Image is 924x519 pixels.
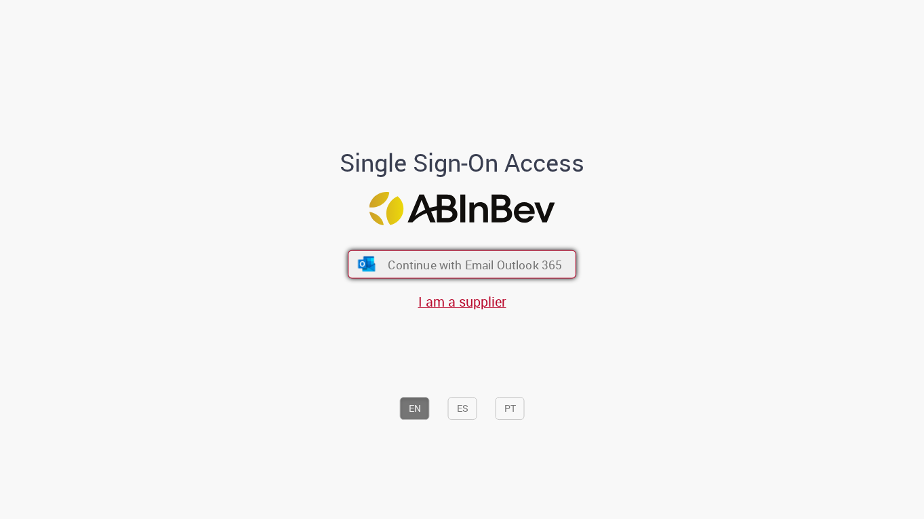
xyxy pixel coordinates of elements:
span: Continue with Email Outlook 365 [388,256,562,272]
img: Logo ABInBev [369,192,555,225]
img: ícone Azure/Microsoft 360 [357,256,376,271]
a: I am a supplier [418,292,506,311]
button: ícone Azure/Microsoft 360 Continue with Email Outlook 365 [348,250,576,278]
button: EN [400,397,430,420]
button: ES [448,397,477,420]
button: PT [496,397,525,420]
h1: Single Sign-On Access [274,149,650,176]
